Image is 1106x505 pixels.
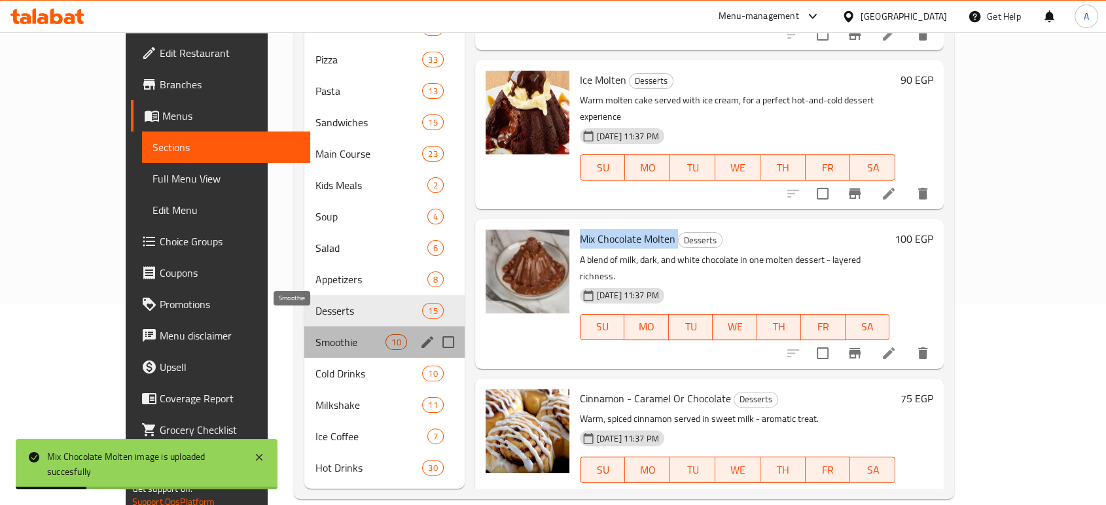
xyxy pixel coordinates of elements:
button: TH [757,314,802,340]
span: Ice Coffee [315,428,427,444]
div: Desserts [315,303,422,319]
span: [DATE] 11:37 PM [592,432,664,445]
div: Pizza33 [304,44,464,75]
button: TU [669,314,713,340]
a: Edit menu item [881,345,897,361]
span: Mix Chocolate Molten [580,229,675,249]
span: Pizza [315,52,422,67]
div: items [422,397,443,413]
span: 11 [423,399,442,411]
button: SA [850,154,895,181]
span: Soup [315,209,427,224]
div: Hot Drinks [315,460,422,476]
button: SU [580,314,624,340]
a: Edit menu item [881,186,897,201]
span: Menu disclaimer [160,328,300,343]
div: Cold Drinks [315,366,422,381]
button: FR [801,314,846,340]
span: Upsell [160,359,300,375]
span: Choice Groups [160,234,300,249]
div: items [422,52,443,67]
span: Appetizers [315,271,427,287]
span: WE [721,461,755,479]
a: Grocery Checklist [131,414,310,445]
span: A [1084,9,1089,24]
button: FR [806,457,851,483]
span: 8 [428,273,443,286]
span: Select to update [809,340,836,367]
span: TU [675,158,710,177]
span: 4 [428,211,443,223]
span: FR [806,317,840,336]
div: Ice Coffee7 [304,421,464,452]
span: TH [766,461,800,479]
span: Smoothie [315,334,385,350]
span: Edit Restaurant [160,45,300,61]
span: MO [630,317,664,336]
span: Main Course [315,146,422,162]
div: [GEOGRAPHIC_DATA] [861,9,947,24]
span: 7 [428,430,443,443]
a: Promotions [131,288,310,320]
span: SU [586,461,620,479]
img: Mix Chocolate Molten [486,230,569,313]
div: Sandwiches15 [304,107,464,138]
span: WE [721,158,755,177]
span: Edit Menu [152,202,300,218]
button: WE [713,314,757,340]
div: Salad6 [304,232,464,264]
a: Upsell [131,351,310,383]
span: 13 [423,85,442,97]
button: TH [760,154,806,181]
span: MO [630,461,665,479]
p: Warm molten cake served with ice cream, for a perfect hot-and-cold dessert experience [580,92,896,125]
span: Coverage Report [160,391,300,406]
span: 30 [423,462,442,474]
svg: Show Choices [915,488,931,504]
a: Menu disclaimer [131,320,310,351]
a: Edit Menu [142,194,310,226]
div: Soup4 [304,201,464,232]
span: Salad [315,240,427,256]
span: Sandwiches [315,114,422,130]
span: SA [855,461,890,479]
h6: 90 EGP [901,71,933,89]
nav: Menu sections [304,7,464,489]
a: Edit Restaurant [131,37,310,69]
span: 33 [423,54,442,66]
div: Desserts15 [304,295,464,326]
span: Coupons [160,265,300,281]
button: WE [715,154,760,181]
div: Kids Meals2 [304,169,464,201]
div: items [422,460,443,476]
span: Select to update [809,21,836,48]
span: TU [674,317,708,336]
div: Kids Meals [315,177,427,193]
button: TU [670,457,715,483]
button: TH [760,457,806,483]
div: Smoothie10edit [304,326,464,358]
button: Branch-specific-item [839,19,870,50]
div: Pasta13 [304,75,464,107]
img: Cinnamon - Caramel Or Chocolate [486,389,569,473]
button: delete [907,338,938,369]
span: Sections [152,139,300,155]
span: Milkshake [315,397,422,413]
div: items [427,271,444,287]
a: Full Menu View [142,163,310,194]
span: Desserts [734,392,777,407]
img: Ice Molten [486,71,569,154]
div: Desserts [678,232,722,248]
a: Coverage Report [131,383,310,414]
span: 15 [423,116,442,129]
button: SU [580,154,626,181]
button: MO [625,457,670,483]
span: Select to update [809,180,836,207]
div: Milkshake11 [304,389,464,421]
a: Sections [142,131,310,163]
